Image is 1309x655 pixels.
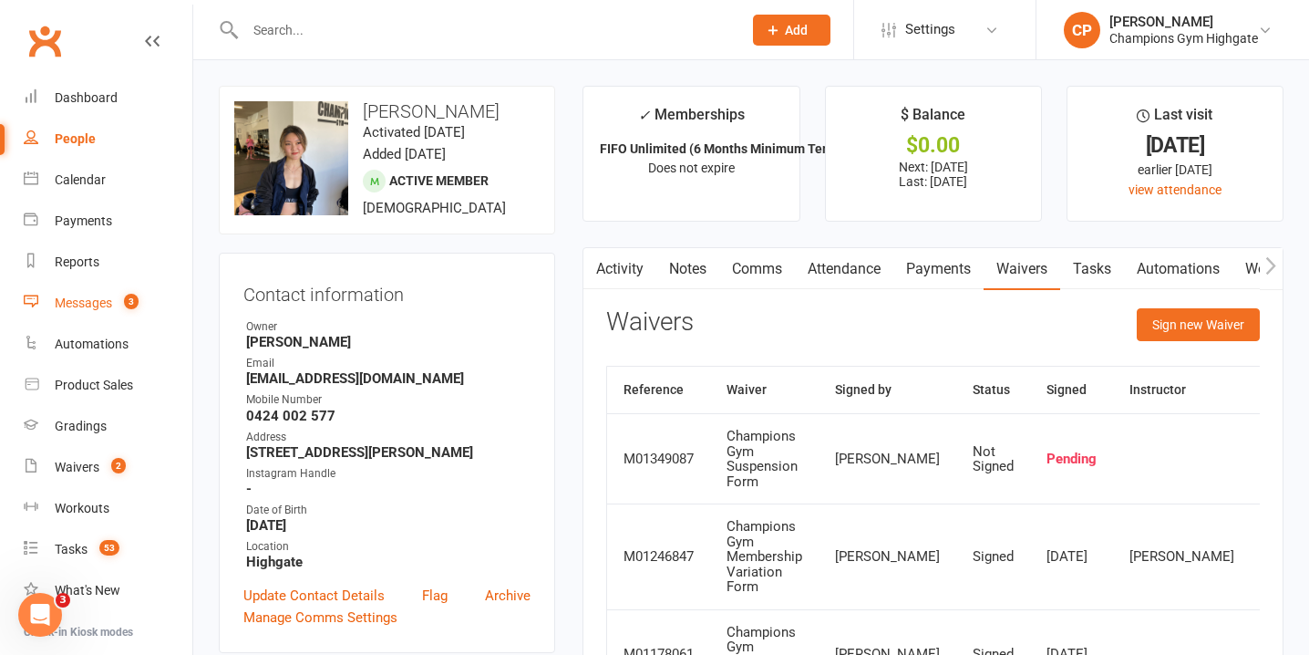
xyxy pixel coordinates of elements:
div: Date of Birth [246,502,531,519]
a: Clubworx [22,18,67,64]
span: Add [785,23,808,37]
strong: FIFO Unlimited (6 Months Minimum Term) [600,141,842,156]
div: Champions Gym Membership Variation Form [727,519,802,595]
div: $0.00 [842,136,1025,155]
button: Sign new Waiver [1137,308,1260,341]
div: M01349087 [624,452,694,467]
span: 2 [111,458,126,473]
a: Waivers 2 [24,447,192,488]
div: Workouts [55,501,109,515]
a: Messages 3 [24,283,192,324]
th: Waiver [710,367,819,413]
a: Workouts [24,488,192,529]
a: What's New [24,570,192,611]
div: [DATE] [1046,549,1097,565]
div: Automations [55,337,129,351]
div: Email [246,355,531,372]
div: Payments [55,213,112,228]
strong: [STREET_ADDRESS][PERSON_NAME] [246,444,531,461]
a: Attendance [795,248,893,290]
th: Signed by [819,367,956,413]
time: Activated [DATE] [363,124,465,140]
div: Owner [246,318,531,336]
div: Messages [55,296,112,310]
input: Search... [240,17,729,43]
button: Add [753,15,830,46]
i: ✓ [638,107,650,124]
a: Tasks [1060,248,1124,290]
a: Automations [1124,248,1232,290]
strong: Highgate [246,554,531,570]
strong: [DATE] [246,517,531,534]
a: Comms [719,248,795,290]
iframe: Intercom live chat [18,593,62,637]
div: Calendar [55,172,106,187]
div: What's New [55,583,120,598]
div: People [55,131,96,146]
strong: - [246,481,531,497]
div: CP [1064,12,1100,48]
p: Next: [DATE] Last: [DATE] [842,160,1025,189]
strong: [PERSON_NAME] [246,334,531,350]
a: Archive [485,585,531,607]
a: Product Sales [24,365,192,406]
a: Manage Comms Settings [243,607,397,629]
a: Flag [422,585,448,607]
div: [PERSON_NAME] [1109,14,1258,30]
div: Champions Gym Highgate [1109,30,1258,47]
div: Instagram Handle [246,465,531,483]
div: Mobile Number [246,391,531,409]
div: [PERSON_NAME] [835,452,940,467]
div: Product Sales [55,378,133,392]
div: [DATE] [1084,136,1266,155]
th: Signed [1030,367,1113,413]
a: People [24,119,192,160]
span: 3 [56,593,70,608]
a: Notes [656,248,719,290]
div: Pending [1046,452,1097,467]
div: earlier [DATE] [1084,160,1266,180]
div: Address [246,429,531,446]
span: Does not expire [648,161,735,175]
th: Instructor [1113,367,1251,413]
div: Waivers [55,460,99,474]
div: Tasks [55,542,88,556]
th: Reference [607,367,710,413]
div: M01246847 [624,549,694,565]
h3: Contact information [243,277,531,305]
div: Signed [973,549,1014,565]
span: 53 [99,540,119,556]
strong: 0424 002 577 [246,408,531,424]
a: Payments [893,248,984,290]
strong: [EMAIL_ADDRESS][DOMAIN_NAME] [246,370,531,387]
a: Automations [24,324,192,365]
h3: Waivers [606,308,694,337]
div: [PERSON_NAME] [835,549,940,565]
span: Active member [389,173,489,188]
a: Dashboard [24,78,192,119]
a: Activity [583,248,656,290]
div: Dashboard [55,90,118,105]
span: 3 [124,294,139,309]
time: Added [DATE] [363,146,446,162]
img: image1726877268.png [234,101,348,215]
div: $ Balance [901,103,965,136]
a: Reports [24,242,192,283]
a: Gradings [24,406,192,447]
a: Update Contact Details [243,585,385,607]
div: Reports [55,255,99,269]
a: Tasks 53 [24,529,192,570]
div: [PERSON_NAME] [1129,549,1234,565]
h3: [PERSON_NAME] [234,101,540,121]
a: Calendar [24,160,192,201]
div: Gradings [55,419,107,433]
span: [DEMOGRAPHIC_DATA] [363,200,506,216]
a: Payments [24,201,192,242]
div: Location [246,538,531,556]
div: Champions Gym Suspension Form [727,429,802,489]
div: Not Signed [973,444,1014,474]
a: Waivers [984,248,1060,290]
a: view attendance [1129,182,1221,197]
div: Memberships [638,103,745,137]
span: Settings [905,9,955,50]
